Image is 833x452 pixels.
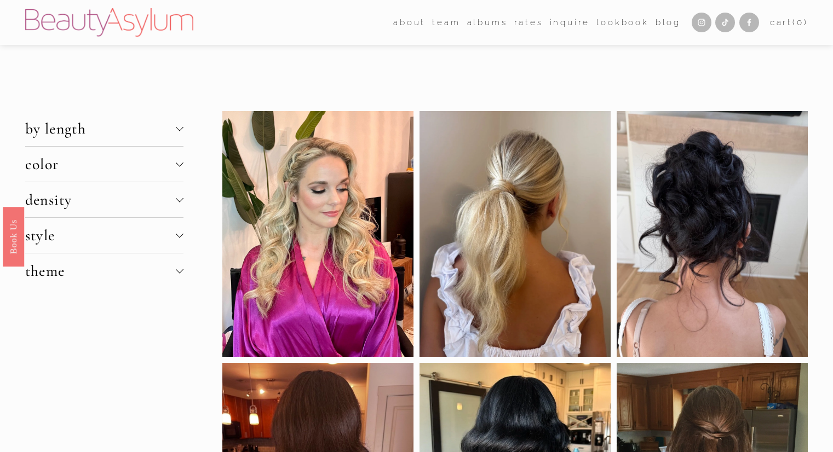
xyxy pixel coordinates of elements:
[393,14,426,31] a: folder dropdown
[25,182,183,217] button: density
[596,14,648,31] a: Lookbook
[715,13,735,32] a: TikTok
[25,190,176,209] span: density
[25,111,183,146] button: by length
[25,253,183,288] button: theme
[393,15,426,30] span: about
[25,218,183,253] button: style
[797,18,804,27] span: 0
[692,13,711,32] a: Instagram
[770,15,808,30] a: 0 items in cart
[3,207,24,266] a: Book Us
[550,14,590,31] a: Inquire
[25,119,176,138] span: by length
[432,15,460,30] span: team
[656,14,681,31] a: Blog
[25,147,183,182] button: color
[25,226,176,245] span: style
[514,14,543,31] a: Rates
[25,155,176,173] span: color
[25,262,176,280] span: theme
[467,14,508,31] a: albums
[739,13,759,32] a: Facebook
[432,14,460,31] a: folder dropdown
[25,8,193,37] img: Beauty Asylum | Bridal Hair &amp; Makeup Charlotte &amp; Atlanta
[792,18,808,27] span: ( )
